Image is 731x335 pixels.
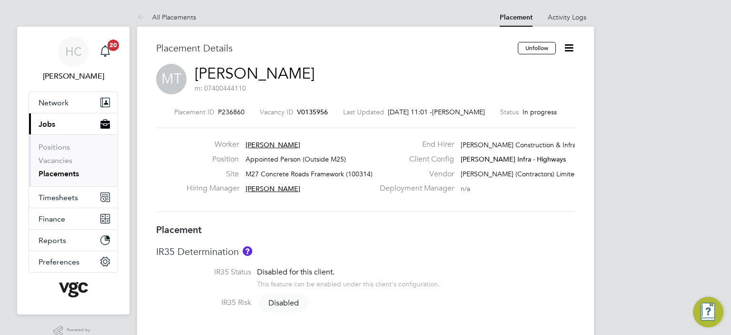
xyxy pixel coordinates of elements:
label: Client Config [374,154,454,164]
a: Go to home page [29,282,118,297]
span: HC [65,45,82,58]
span: MT [156,64,187,94]
span: [PERSON_NAME] [246,141,300,149]
label: Deployment Manager [374,183,454,193]
a: Placements [39,169,79,178]
span: Disabled [259,294,308,313]
label: Position [187,154,239,164]
label: IR35 Status [156,267,251,277]
span: Disabled for this client. [257,267,335,277]
span: 20 [108,40,119,51]
button: Reports [29,230,118,251]
span: [PERSON_NAME] Construction & Infrast… [461,141,588,149]
span: m: 07400444110 [195,84,246,92]
span: n/a [461,184,470,193]
span: Finance [39,214,65,223]
span: Powered by [67,326,93,334]
label: Vacancy ID [260,108,293,116]
a: Positions [39,142,70,152]
a: [PERSON_NAME] [195,64,315,83]
nav: Main navigation [17,27,129,315]
button: Finance [29,208,118,229]
a: 20 [96,36,115,67]
div: This feature can be enabled under this client's configuration. [257,277,440,288]
span: [DATE] 11:01 - [388,108,432,116]
a: Placement [500,13,533,21]
a: Activity Logs [548,13,586,21]
div: Jobs [29,134,118,186]
span: Reports [39,236,66,245]
button: Engage Resource Center [693,297,723,327]
span: Heena Chatrath [29,71,118,82]
span: P236860 [218,108,245,116]
h3: Placement Details [156,42,511,54]
label: IR35 Risk [156,298,251,308]
button: Preferences [29,251,118,272]
span: [PERSON_NAME] [246,184,300,193]
span: Preferences [39,257,79,266]
label: Vendor [374,169,454,179]
a: All Placements [137,13,196,21]
label: Status [500,108,519,116]
button: Jobs [29,113,118,134]
span: [PERSON_NAME] [432,108,485,116]
img: vgcgroup-logo-retina.png [59,282,88,297]
h3: IR35 Determination [156,245,575,258]
button: Unfollow [518,42,556,54]
span: Timesheets [39,193,78,202]
label: Last Updated [343,108,384,116]
button: Timesheets [29,187,118,208]
a: HC[PERSON_NAME] [29,36,118,82]
label: End Hirer [374,140,454,150]
span: In progress [523,108,557,116]
button: About IR35 [243,246,252,256]
span: Jobs [39,120,55,129]
label: Site [187,169,239,179]
span: Network [39,98,69,107]
label: Hiring Manager [187,183,239,193]
span: M27 Concrete Roads Framework (100314) [246,170,373,178]
span: [PERSON_NAME] (Contractors) Limited [461,170,579,178]
label: Placement ID [174,108,214,116]
label: Worker [187,140,239,150]
a: Vacancies [39,156,72,165]
span: Appointed Person (Outside M25) [246,155,346,163]
span: V0135956 [297,108,328,116]
span: [PERSON_NAME] Infra - Highways [461,155,566,163]
b: Placement [156,224,202,235]
button: Network [29,92,118,113]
